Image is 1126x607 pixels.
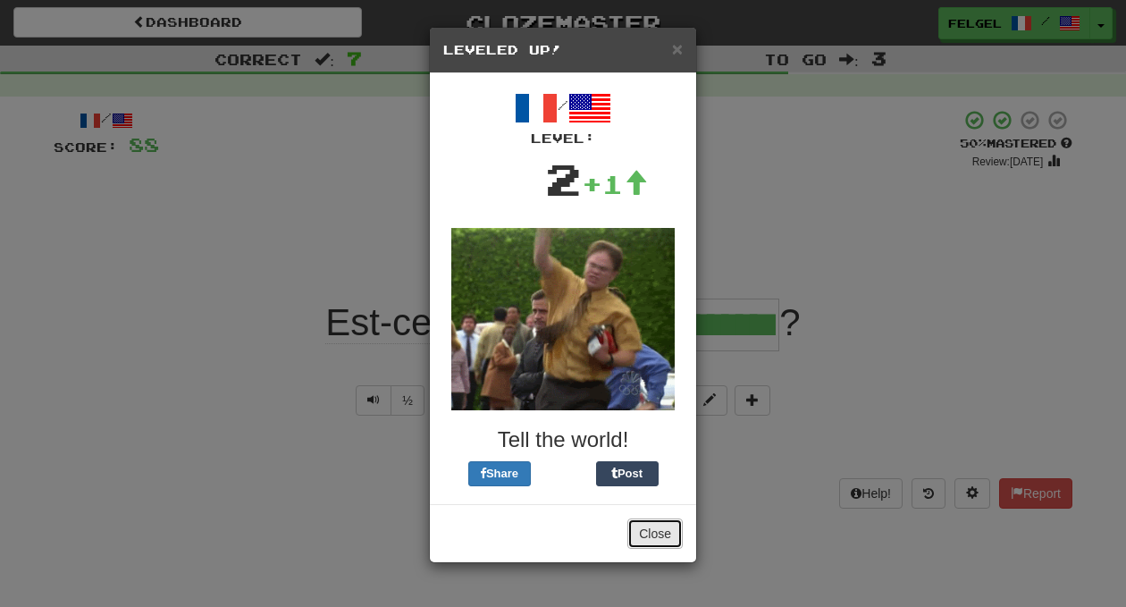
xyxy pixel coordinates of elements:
[443,87,683,148] div: /
[596,461,659,486] button: Post
[582,166,648,202] div: +1
[443,130,683,148] div: Level:
[672,39,683,58] button: Close
[531,461,596,486] iframe: X Post Button
[443,41,683,59] h5: Leveled Up!
[443,428,683,451] h3: Tell the world!
[451,228,675,410] img: dwight-38fd9167b88c7212ef5e57fe3c23d517be8a6295dbcd4b80f87bd2b6bd7e5025.gif
[627,518,683,549] button: Close
[672,38,683,59] span: ×
[468,461,531,486] button: Share
[545,148,582,210] div: 2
